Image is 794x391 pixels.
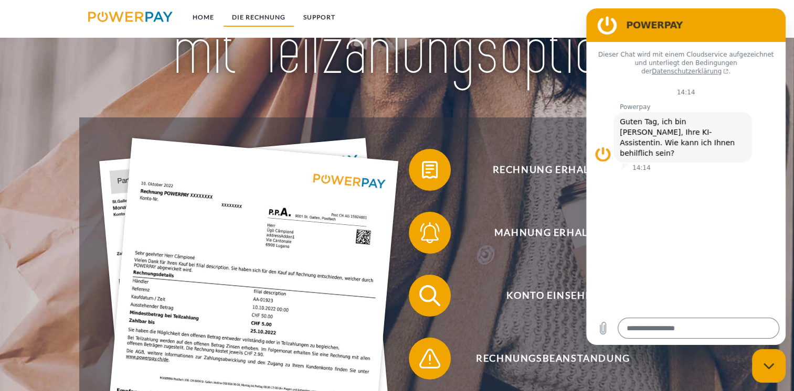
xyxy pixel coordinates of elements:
img: qb_bell.svg [417,220,443,246]
img: qb_search.svg [417,283,443,309]
a: agb [652,8,684,27]
a: Home [184,8,223,27]
iframe: Messaging-Fenster [586,8,786,345]
span: Mahnung erhalten? [425,212,682,254]
a: DIE RECHNUNG [223,8,294,27]
iframe: Schaltfläche zum Öffnen des Messaging-Fensters; Konversation läuft [752,349,786,383]
img: qb_bill.svg [417,157,443,183]
span: Rechnungsbeanstandung [425,338,682,379]
img: qb_warning.svg [417,345,443,372]
span: Rechnung erhalten? [425,149,682,191]
button: Rechnung erhalten? [409,149,682,191]
img: logo-powerpay.svg [88,12,173,22]
button: Konto einsehen [409,275,682,317]
span: Konto einsehen [425,275,682,317]
button: Mahnung erhalten? [409,212,682,254]
a: SUPPORT [294,8,344,27]
button: Rechnungsbeanstandung [409,338,682,379]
